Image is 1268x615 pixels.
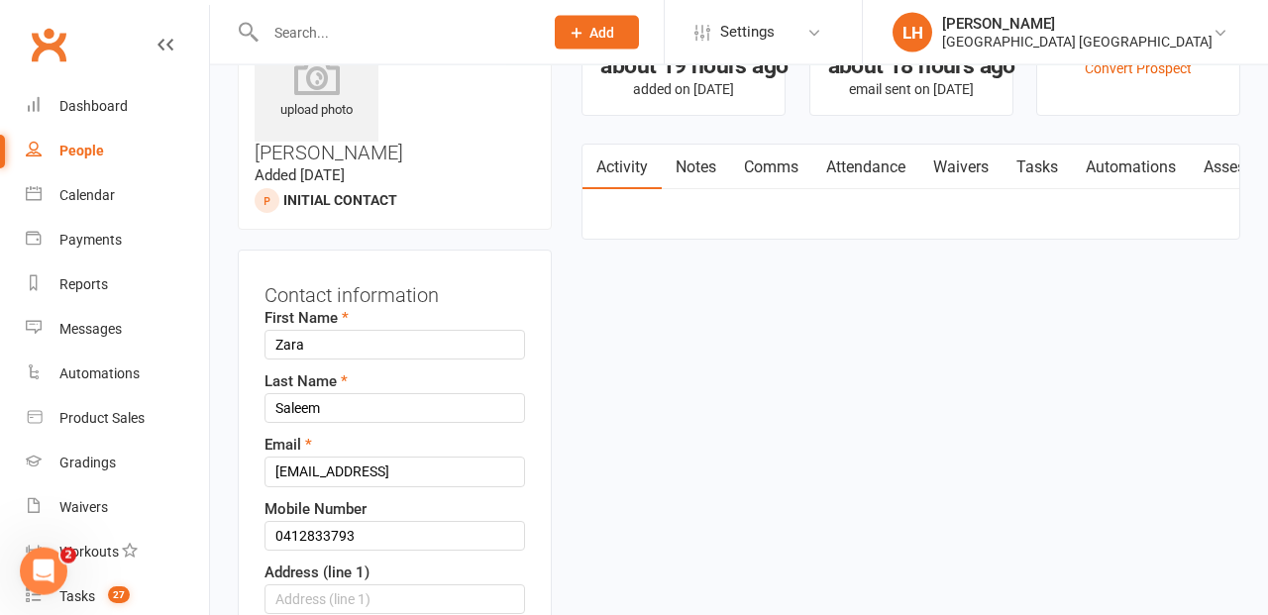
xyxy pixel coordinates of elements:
[24,20,73,69] a: Clubworx
[264,561,370,584] label: Address (line 1)
[59,410,145,426] div: Product Sales
[264,276,525,306] h3: Contact information
[26,129,209,173] a: People
[264,393,525,423] input: Last Name
[26,262,209,307] a: Reports
[662,145,730,190] a: Notes
[264,369,348,393] label: Last Name
[1085,60,1192,76] a: Convert Prospect
[59,544,119,560] div: Workouts
[26,441,209,485] a: Gradings
[20,548,67,595] iframe: Intercom live chat
[812,145,919,190] a: Attendance
[59,276,108,292] div: Reports
[828,81,995,97] p: email sent on [DATE]
[264,433,312,457] label: Email
[600,55,767,76] div: about 19 hours ago
[260,19,529,47] input: Search...
[60,548,76,564] span: 2
[59,187,115,203] div: Calendar
[264,306,349,330] label: First Name
[264,330,525,359] input: First Name
[720,10,775,54] span: Settings
[942,15,1213,33] div: [PERSON_NAME]
[59,455,116,470] div: Gradings
[828,55,995,76] div: about 18 hours ago
[255,166,345,184] time: Added [DATE]
[59,143,104,158] div: People
[942,33,1213,51] div: [GEOGRAPHIC_DATA] [GEOGRAPHIC_DATA]
[893,13,932,52] div: LH
[255,18,535,163] h3: [PERSON_NAME]
[26,173,209,218] a: Calendar
[589,25,614,41] span: Add
[919,145,1003,190] a: Waivers
[1072,145,1190,190] a: Automations
[264,497,367,521] label: Mobile Number
[26,307,209,352] a: Messages
[255,55,378,121] div: upload photo
[1003,145,1072,190] a: Tasks
[582,145,662,190] a: Activity
[283,192,397,208] span: Initial Contact
[59,232,122,248] div: Payments
[26,530,209,574] a: Workouts
[59,365,140,381] div: Automations
[264,521,525,551] input: Mobile Number
[264,457,525,486] input: Email
[26,485,209,530] a: Waivers
[26,218,209,262] a: Payments
[600,81,767,97] p: added on [DATE]
[26,352,209,396] a: Automations
[26,396,209,441] a: Product Sales
[26,84,209,129] a: Dashboard
[730,145,812,190] a: Comms
[59,321,122,337] div: Messages
[59,499,108,515] div: Waivers
[59,588,95,604] div: Tasks
[264,584,525,614] input: Address (line 1)
[555,16,639,50] button: Add
[108,586,130,603] span: 27
[59,98,128,114] div: Dashboard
